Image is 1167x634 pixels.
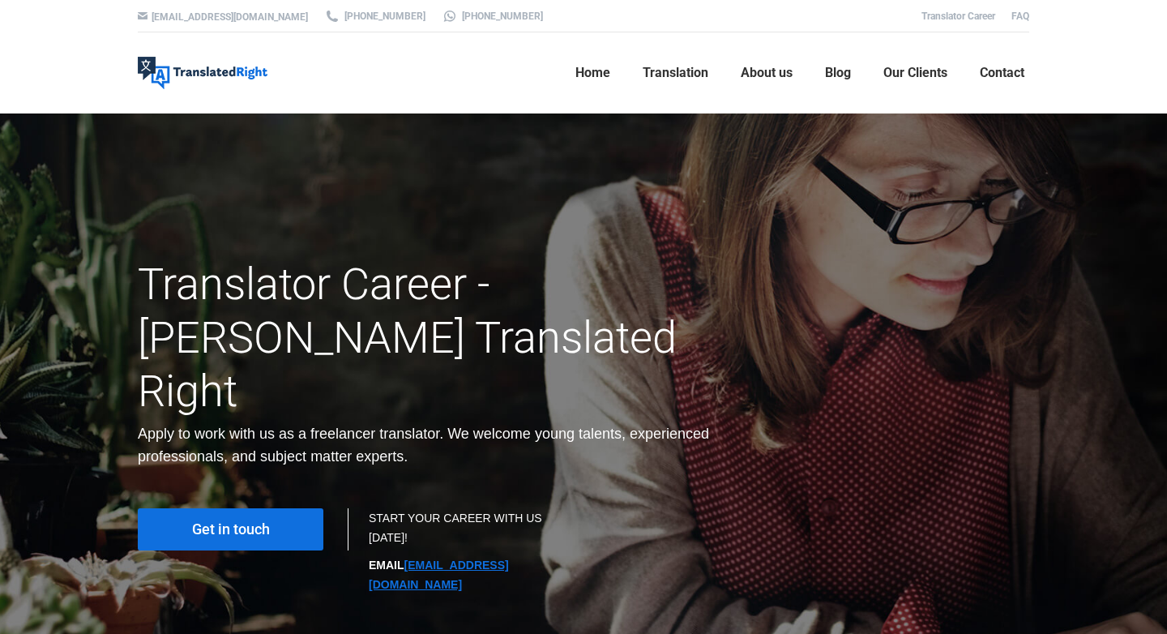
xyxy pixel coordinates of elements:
[921,11,995,22] a: Translator Career
[975,47,1029,99] a: Contact
[741,65,793,81] span: About us
[883,65,947,81] span: Our Clients
[825,65,851,81] span: Blog
[820,47,856,99] a: Blog
[575,65,610,81] span: Home
[1011,11,1029,22] a: FAQ
[152,11,308,23] a: [EMAIL_ADDRESS][DOMAIN_NAME]
[138,258,724,418] h1: Translator Career - [PERSON_NAME] Translated Right
[138,422,724,468] div: Apply to work with us as a freelancer translator. We welcome young talents, experienced professio...
[369,559,509,591] a: [EMAIL_ADDRESS][DOMAIN_NAME]
[643,65,708,81] span: Translation
[736,47,797,99] a: About us
[324,9,425,24] a: [PHONE_NUMBER]
[638,47,713,99] a: Translation
[369,559,509,591] strong: EMAIL
[571,47,615,99] a: Home
[138,508,323,550] a: Get in touch
[138,57,267,89] img: Translated Right
[192,521,270,538] span: Get in touch
[442,9,543,24] a: [PHONE_NUMBER]
[878,47,952,99] a: Our Clients
[369,508,567,594] div: START YOUR CAREER WITH US [DATE]!
[980,65,1024,81] span: Contact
